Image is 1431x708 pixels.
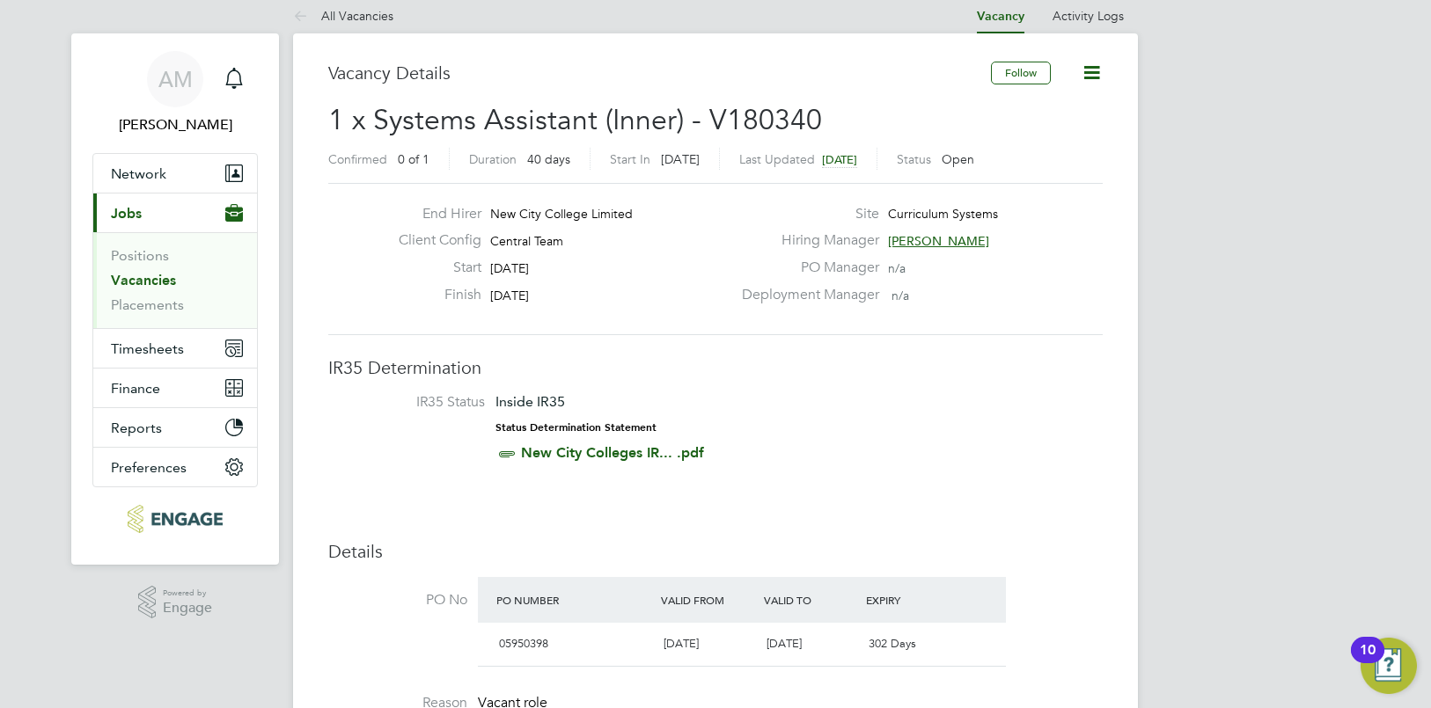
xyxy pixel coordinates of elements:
[111,296,184,313] a: Placements
[888,233,989,249] span: [PERSON_NAME]
[158,68,193,91] span: AM
[92,51,258,135] a: AM[PERSON_NAME]
[92,114,258,135] span: Angelina Morris
[93,369,257,407] button: Finance
[385,286,481,304] label: Finish
[767,636,802,651] span: [DATE]
[328,356,1103,379] h3: IR35 Determination
[111,205,142,222] span: Jobs
[892,288,909,303] span: n/a
[977,9,1024,24] a: Vacancy
[385,205,481,223] label: End Hirer
[111,247,169,264] a: Positions
[942,151,974,167] span: Open
[739,151,815,167] label: Last Updated
[385,231,481,250] label: Client Config
[661,151,700,167] span: [DATE]
[490,260,529,276] span: [DATE]
[93,193,257,232] button: Jobs
[869,636,916,651] span: 302 Days
[1361,638,1417,694] button: Open Resource Center, 10 new notifications
[731,259,879,277] label: PO Manager
[111,380,160,397] span: Finance
[93,154,257,193] button: Network
[163,601,212,616] span: Engage
[495,421,657,434] strong: Status Determination Statement
[862,584,965,616] div: Expiry
[495,393,565,410] span: Inside IR35
[93,232,257,328] div: Jobs
[492,584,657,616] div: PO Number
[138,586,213,619] a: Powered byEngage
[111,165,166,182] span: Network
[93,329,257,368] button: Timesheets
[888,206,998,222] span: Curriculum Systems
[328,540,1103,563] h3: Details
[92,505,258,533] a: Go to home page
[991,62,1051,84] button: Follow
[731,286,879,304] label: Deployment Manager
[490,288,529,303] span: [DATE]
[657,584,760,616] div: Valid From
[822,152,857,167] span: [DATE]
[897,151,931,167] label: Status
[888,260,906,276] span: n/a
[490,233,563,249] span: Central Team
[731,205,879,223] label: Site
[1053,8,1124,24] a: Activity Logs
[328,151,387,167] label: Confirmed
[490,206,633,222] span: New City College Limited
[385,259,481,277] label: Start
[1360,650,1376,673] div: 10
[111,459,187,476] span: Preferences
[128,505,222,533] img: tr2rec-logo-retina.png
[163,586,212,601] span: Powered by
[398,151,429,167] span: 0 of 1
[346,393,485,412] label: IR35 Status
[328,62,991,84] h3: Vacancy Details
[731,231,879,250] label: Hiring Manager
[610,151,650,167] label: Start In
[499,636,548,651] span: 05950398
[521,444,704,461] a: New City Colleges IR... .pdf
[469,151,517,167] label: Duration
[293,8,393,24] a: All Vacancies
[664,636,699,651] span: [DATE]
[111,420,162,436] span: Reports
[328,103,822,137] span: 1 x Systems Assistant (Inner) - V180340
[71,33,279,565] nav: Main navigation
[93,408,257,447] button: Reports
[93,448,257,486] button: Preferences
[111,272,176,288] a: Vacancies
[111,340,184,357] span: Timesheets
[527,151,570,167] span: 40 days
[760,584,862,616] div: Valid To
[328,591,467,609] label: PO No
